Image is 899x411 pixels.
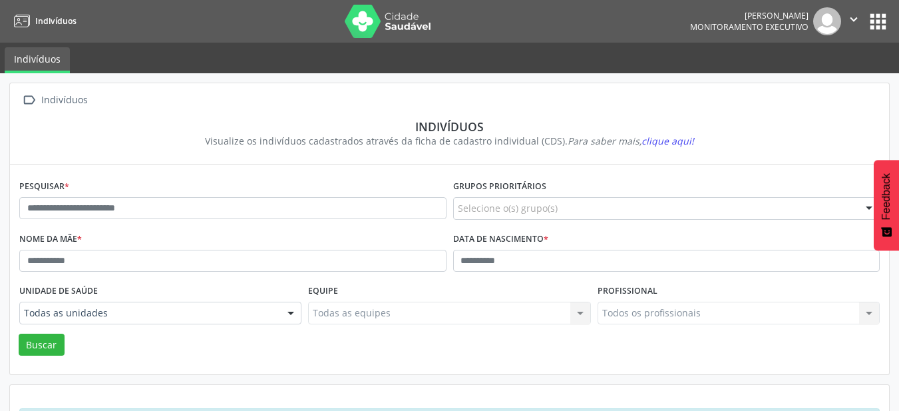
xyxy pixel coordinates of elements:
[841,7,866,35] button: 
[598,281,657,302] label: Profissional
[458,201,558,215] span: Selecione o(s) grupo(s)
[453,229,548,250] label: Data de nascimento
[813,7,841,35] img: img
[19,281,98,302] label: Unidade de saúde
[19,91,39,110] i: 
[29,119,870,134] div: Indivíduos
[19,177,69,197] label: Pesquisar
[690,21,809,33] span: Monitoramento Executivo
[19,91,90,110] a:  Indivíduos
[846,12,861,27] i: 
[39,91,90,110] div: Indivíduos
[9,10,77,32] a: Indivíduos
[690,10,809,21] div: [PERSON_NAME]
[35,15,77,27] span: Indivíduos
[308,281,338,302] label: Equipe
[880,173,892,220] span: Feedback
[874,160,899,250] button: Feedback - Mostrar pesquisa
[24,306,274,320] span: Todas as unidades
[568,135,694,147] i: Para saber mais,
[5,47,70,73] a: Indivíduos
[19,334,65,356] button: Buscar
[29,134,870,148] div: Visualize os indivíduos cadastrados através da ficha de cadastro individual (CDS).
[866,10,890,33] button: apps
[453,177,546,197] label: Grupos prioritários
[641,135,694,147] span: clique aqui!
[19,229,82,250] label: Nome da mãe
